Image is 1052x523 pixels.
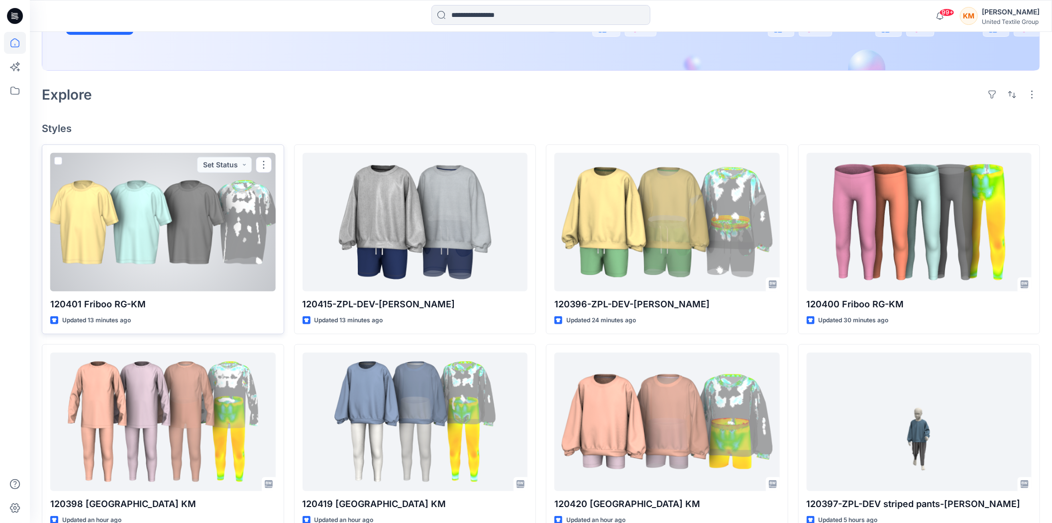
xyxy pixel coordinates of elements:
[303,353,528,491] a: 120419 Friboo KM
[303,153,528,291] a: 120415-ZPL-DEV-RG-JB
[315,315,383,326] p: Updated 13 minutes ago
[50,497,276,511] p: 120398 [GEOGRAPHIC_DATA] KM
[554,297,780,311] p: 120396-ZPL-DEV-[PERSON_NAME]
[940,8,954,16] span: 99+
[62,315,131,326] p: Updated 13 minutes ago
[42,87,92,103] h2: Explore
[807,497,1032,511] p: 120397-ZPL-DEV striped pants-[PERSON_NAME]
[566,315,636,326] p: Updated 24 minutes ago
[554,353,780,491] a: 120420 Friboo KM
[807,153,1032,291] a: 120400 Friboo RG-KM
[982,18,1040,25] div: United Textile Group
[982,6,1040,18] div: [PERSON_NAME]
[554,153,780,291] a: 120396-ZPL-DEV-RG-JB
[303,497,528,511] p: 120419 [GEOGRAPHIC_DATA] KM
[807,297,1032,311] p: 120400 Friboo RG-KM
[960,7,978,25] div: KM
[50,353,276,491] a: 120398 Friboo KM
[50,297,276,311] p: 120401 Friboo RG-KM
[303,297,528,311] p: 120415-ZPL-DEV-[PERSON_NAME]
[554,497,780,511] p: 120420 [GEOGRAPHIC_DATA] KM
[807,353,1032,491] a: 120397-ZPL-DEV striped pants-RG-JB
[50,153,276,291] a: 120401 Friboo RG-KM
[42,123,1040,134] h4: Styles
[819,315,889,326] p: Updated 30 minutes ago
